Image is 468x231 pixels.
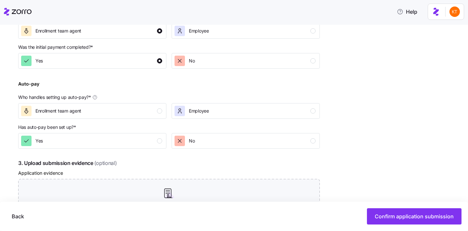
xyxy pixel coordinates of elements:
[35,138,43,144] span: Yes
[392,5,422,18] button: Help
[189,28,209,34] span: Employee
[449,7,460,17] img: aad2ddc74cf02b1998d54877cdc71599
[35,108,81,114] span: Enrollment team agent
[35,28,81,34] span: Enrollment team agent
[397,8,417,16] span: Help
[18,80,39,93] div: Auto-pay
[375,212,454,220] span: Confirm application submission
[18,170,63,177] label: Application evidence
[18,159,320,167] span: 3. Upload submission evidence
[367,208,461,224] button: Confirm application submission
[35,58,43,64] span: Yes
[12,212,24,220] span: Back
[189,108,209,114] span: Employee
[18,94,91,101] span: Who handles setting up auto-pay? *
[18,124,76,130] span: Has auto-pay been set up? *
[18,44,93,50] span: Was the initial payment completed? *
[189,58,195,64] span: No
[6,208,29,224] button: Back
[189,138,195,144] span: No
[94,159,117,167] span: (optional)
